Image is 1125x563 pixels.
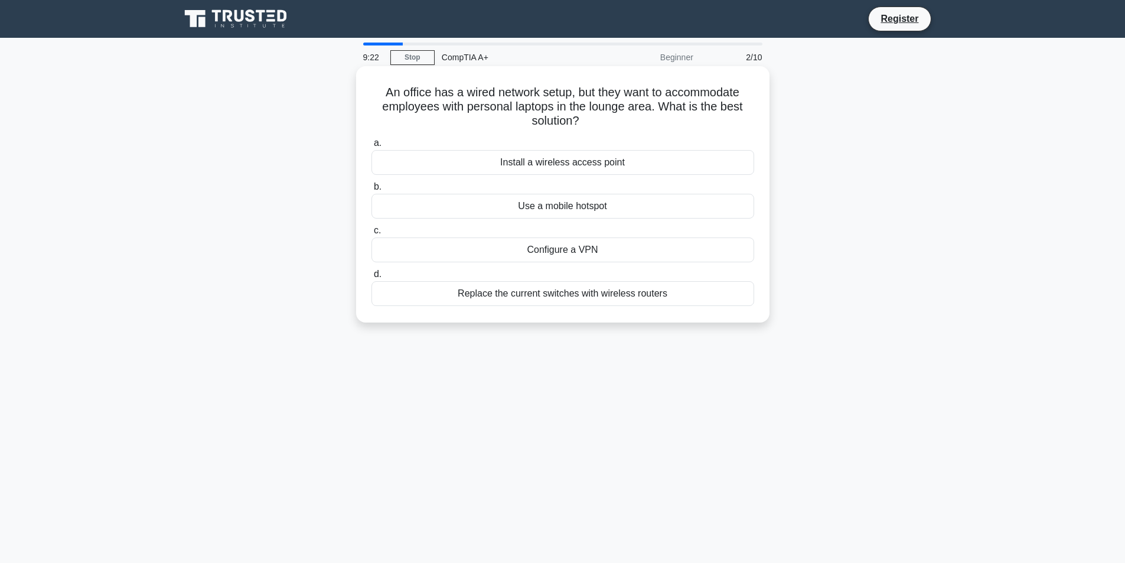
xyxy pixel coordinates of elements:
[390,50,435,65] a: Stop
[374,225,381,235] span: c.
[374,181,381,191] span: b.
[356,45,390,69] div: 9:22
[371,150,754,175] div: Install a wireless access point
[371,194,754,219] div: Use a mobile hotspot
[374,269,381,279] span: d.
[435,45,597,69] div: CompTIA A+
[371,237,754,262] div: Configure a VPN
[700,45,769,69] div: 2/10
[873,11,925,26] a: Register
[371,281,754,306] div: Replace the current switches with wireless routers
[374,138,381,148] span: a.
[370,85,755,129] h5: An office has a wired network setup, but they want to accommodate employees with personal laptops...
[597,45,700,69] div: Beginner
